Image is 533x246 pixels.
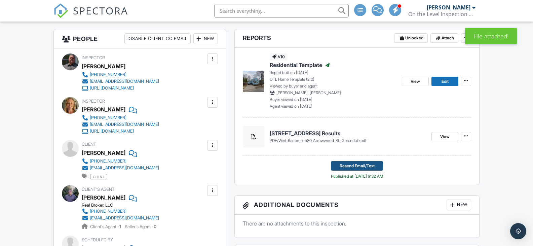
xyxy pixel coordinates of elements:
[90,122,159,127] div: [EMAIL_ADDRESS][DOMAIN_NAME]
[73,3,128,17] span: SPECTORA
[82,85,159,92] a: [URL][DOMAIN_NAME]
[90,79,159,84] div: [EMAIL_ADDRESS][DOMAIN_NAME]
[82,215,159,221] a: [EMAIL_ADDRESS][DOMAIN_NAME]
[193,33,218,44] div: New
[82,192,125,203] a: [PERSON_NAME]
[82,165,159,171] a: [EMAIL_ADDRESS][DOMAIN_NAME]
[82,142,96,147] span: Client
[90,129,134,134] div: [URL][DOMAIN_NAME]
[82,148,125,158] div: [PERSON_NAME]
[90,215,159,221] div: [EMAIL_ADDRESS][DOMAIN_NAME]
[408,11,475,17] div: On the Level Inspection Service, LLC
[53,3,68,18] img: The Best Home Inspection Software - Spectora
[90,224,122,229] span: Client's Agent -
[82,237,113,242] span: Scheduled By
[82,71,159,78] a: [PHONE_NUMBER]
[90,159,126,164] div: [PHONE_NUMBER]
[82,208,159,215] a: [PHONE_NUMBER]
[214,4,349,17] input: Search everything...
[82,78,159,85] a: [EMAIL_ADDRESS][DOMAIN_NAME]
[125,224,156,229] span: Seller's Agent -
[82,128,159,135] a: [URL][DOMAIN_NAME]
[427,4,470,11] div: [PERSON_NAME]
[235,196,480,215] h3: Additional Documents
[154,224,156,229] strong: 0
[53,9,128,23] a: SPECTORA
[82,158,159,165] a: [PHONE_NUMBER]
[82,114,159,121] a: [PHONE_NUMBER]
[447,200,471,210] div: New
[82,203,164,208] div: Real Broker, LLC
[119,224,121,229] strong: 1
[82,99,105,104] span: Inspector
[90,174,107,179] span: Client
[510,223,526,239] div: Open Intercom Messenger
[465,28,517,44] div: File attached!
[243,220,471,227] p: There are no attachments to this inspection.
[82,121,159,128] a: [EMAIL_ADDRESS][DOMAIN_NAME]
[82,61,125,71] div: [PERSON_NAME]
[90,209,126,214] div: [PHONE_NUMBER]
[54,29,226,48] h3: People
[90,165,159,171] div: [EMAIL_ADDRESS][DOMAIN_NAME]
[82,104,125,114] div: [PERSON_NAME]
[90,72,126,77] div: [PHONE_NUMBER]
[82,55,105,60] span: Inspector
[124,33,191,44] div: Disable Client CC Email
[82,187,115,192] span: Client's Agent
[90,115,126,120] div: [PHONE_NUMBER]
[90,85,134,91] div: [URL][DOMAIN_NAME]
